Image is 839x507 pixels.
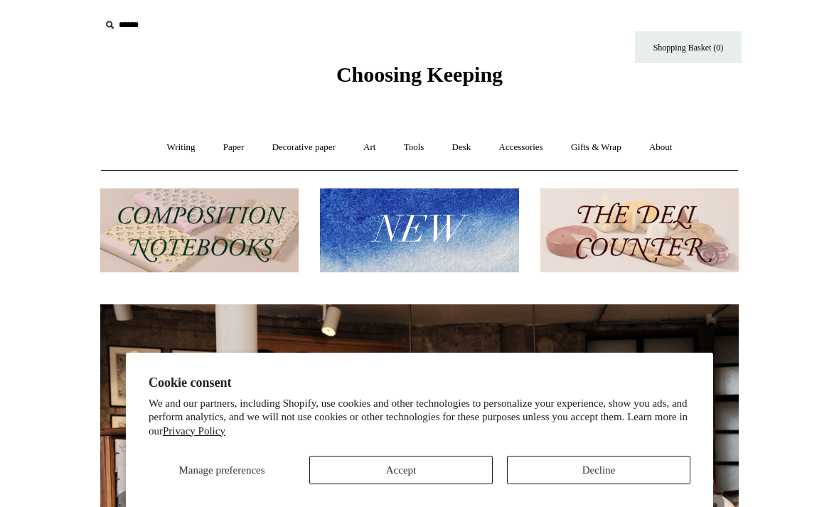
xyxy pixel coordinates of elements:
[507,456,690,484] button: Decline
[336,74,503,84] a: Choosing Keeping
[260,129,348,166] a: Decorative paper
[540,188,739,273] img: The Deli Counter
[163,425,225,437] a: Privacy Policy
[149,456,295,484] button: Manage preferences
[558,129,634,166] a: Gifts & Wrap
[336,63,503,86] span: Choosing Keeping
[320,188,518,273] img: New.jpg__PID:f73bdf93-380a-4a35-bcfe-7823039498e1
[439,129,484,166] a: Desk
[636,129,685,166] a: About
[154,129,208,166] a: Writing
[149,397,690,439] p: We and our partners, including Shopify, use cookies and other technologies to personalize your ex...
[486,129,556,166] a: Accessories
[635,31,742,63] a: Shopping Basket (0)
[210,129,257,166] a: Paper
[149,375,690,390] h2: Cookie consent
[178,464,264,476] span: Manage preferences
[100,188,299,273] img: 202302 Composition ledgers.jpg__PID:69722ee6-fa44-49dd-a067-31375e5d54ec
[351,129,388,166] a: Art
[309,456,493,484] button: Accept
[391,129,437,166] a: Tools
